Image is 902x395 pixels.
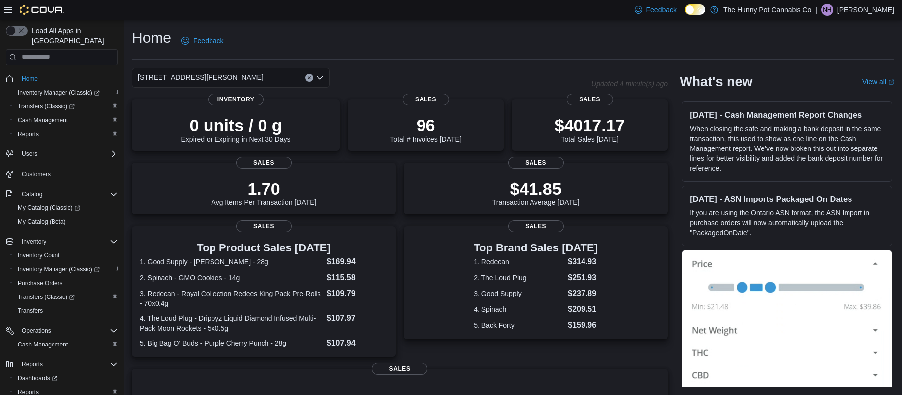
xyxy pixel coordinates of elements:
[132,28,171,48] h1: Home
[2,147,122,161] button: Users
[18,188,46,200] button: Catalog
[10,99,122,113] a: Transfers (Classic)
[22,170,51,178] span: Customers
[140,289,323,308] dt: 3. Redecan - Royal Collection Redees King Pack Pre-Rolls - 70x0.4g
[402,94,449,105] span: Sales
[14,128,43,140] a: Reports
[14,277,118,289] span: Purchase Orders
[555,115,625,143] div: Total Sales [DATE]
[22,75,38,83] span: Home
[236,157,292,169] span: Sales
[14,291,79,303] a: Transfers (Classic)
[327,312,388,324] dd: $107.97
[18,307,43,315] span: Transfers
[555,115,625,135] p: $4017.17
[568,303,598,315] dd: $209.51
[508,220,564,232] span: Sales
[10,201,122,215] a: My Catalog (Classic)
[18,148,118,160] span: Users
[14,339,72,350] a: Cash Management
[862,78,894,86] a: View allExternal link
[14,372,61,384] a: Dashboards
[568,256,598,268] dd: $314.93
[208,94,264,105] span: Inventory
[22,238,46,246] span: Inventory
[815,4,817,16] p: |
[212,179,317,206] div: Avg Items Per Transaction [DATE]
[212,179,317,198] p: 1.70
[10,215,122,229] button: My Catalog (Beta)
[837,4,894,16] p: [PERSON_NAME]
[140,313,323,333] dt: 4. The Loud Plug - Drippyz Liquid Diamond Infused Multi-Pack Moon Rockets - 5x0.5g
[18,204,80,212] span: My Catalog (Classic)
[327,272,388,284] dd: $115.58
[646,5,677,15] span: Feedback
[10,113,122,127] button: Cash Management
[327,337,388,349] dd: $107.94
[140,257,323,267] dt: 1. Good Supply - [PERSON_NAME] - 28g
[2,167,122,181] button: Customers
[474,273,564,283] dt: 2. The Loud Plug
[10,262,122,276] a: Inventory Manager (Classic)
[140,338,323,348] dt: 5. Big Bag O' Buds - Purple Cherry Punch - 28g
[390,115,461,135] p: 96
[474,289,564,298] dt: 3. Good Supply
[18,374,57,382] span: Dashboards
[18,325,118,337] span: Operations
[22,327,51,335] span: Operations
[14,202,84,214] a: My Catalog (Classic)
[14,87,118,99] span: Inventory Manager (Classic)
[372,363,427,375] span: Sales
[18,72,118,85] span: Home
[2,324,122,338] button: Operations
[492,179,580,206] div: Transaction Average [DATE]
[10,290,122,304] a: Transfers (Classic)
[568,288,598,299] dd: $237.89
[327,288,388,299] dd: $109.79
[14,114,118,126] span: Cash Management
[18,358,118,370] span: Reports
[14,277,67,289] a: Purchase Orders
[18,236,50,247] button: Inventory
[10,248,122,262] button: Inventory Count
[18,325,55,337] button: Operations
[568,272,598,284] dd: $251.93
[18,236,118,247] span: Inventory
[474,304,564,314] dt: 4. Spinach
[685,4,705,15] input: Dark Mode
[821,4,833,16] div: Nathan Horner
[18,102,75,110] span: Transfers (Classic)
[14,263,118,275] span: Inventory Manager (Classic)
[2,187,122,201] button: Catalog
[181,115,291,135] p: 0 units / 0 g
[14,305,47,317] a: Transfers
[18,168,118,180] span: Customers
[690,124,884,173] p: When closing the safe and making a bank deposit in the same transaction, this used to show as one...
[10,371,122,385] a: Dashboards
[18,265,100,273] span: Inventory Manager (Classic)
[492,179,580,198] p: $41.85
[14,128,118,140] span: Reports
[474,257,564,267] dt: 1. Redecan
[2,235,122,248] button: Inventory
[18,218,66,226] span: My Catalog (Beta)
[568,319,598,331] dd: $159.96
[18,130,39,138] span: Reports
[18,293,75,301] span: Transfers (Classic)
[140,242,388,254] h3: Top Product Sales [DATE]
[18,341,68,348] span: Cash Management
[181,115,291,143] div: Expired or Expiring in Next 30 Days
[193,36,223,46] span: Feedback
[14,263,104,275] a: Inventory Manager (Classic)
[177,31,227,50] a: Feedback
[14,249,118,261] span: Inventory Count
[690,208,884,238] p: If you are using the Ontario ASN format, the ASN Import in purchase orders will now automatically...
[591,80,668,88] p: Updated 4 minute(s) ago
[14,100,118,112] span: Transfers (Classic)
[390,115,461,143] div: Total # Invoices [DATE]
[14,87,104,99] a: Inventory Manager (Classic)
[305,74,313,82] button: Clear input
[10,276,122,290] button: Purchase Orders
[18,116,68,124] span: Cash Management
